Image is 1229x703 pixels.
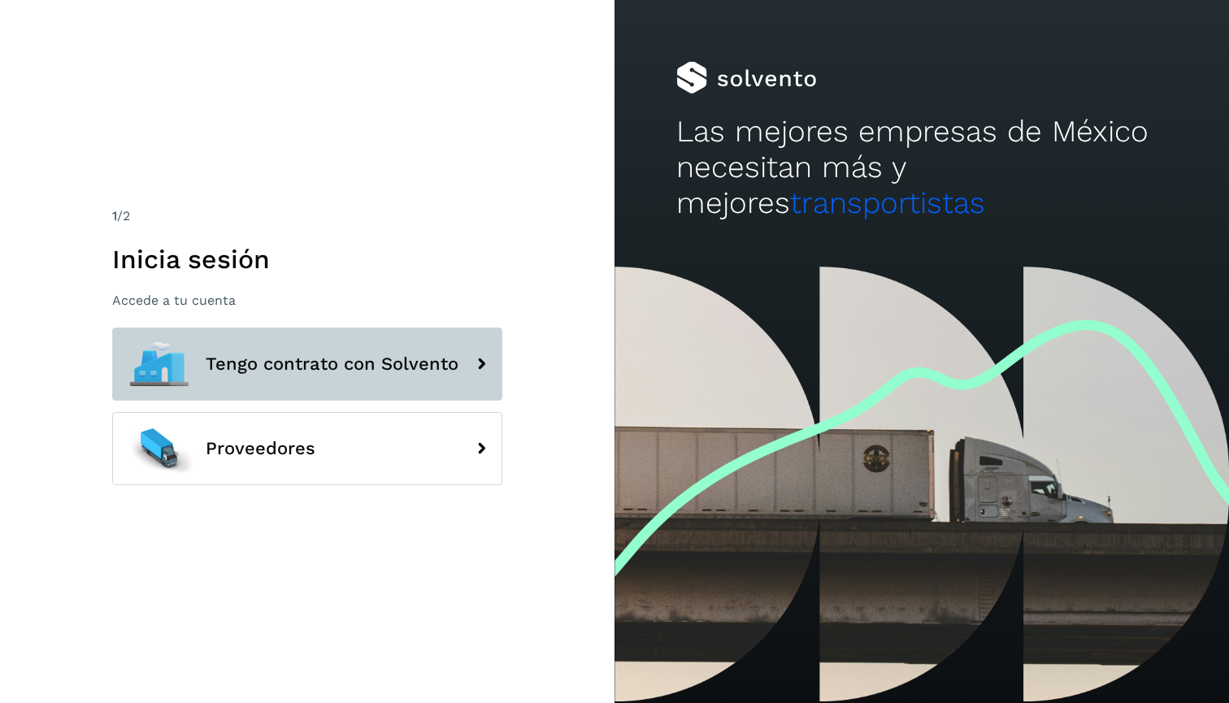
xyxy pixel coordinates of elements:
[676,114,1168,222] h2: Las mejores empresas de México necesitan más y mejores
[206,354,458,374] span: Tengo contrato con Solvento
[112,293,502,308] p: Accede a tu cuenta
[112,412,502,485] button: Proveedores
[206,439,315,458] span: Proveedores
[790,185,985,220] span: transportistas
[112,328,502,401] button: Tengo contrato con Solvento
[112,244,502,275] h1: Inicia sesión
[112,208,117,223] span: 1
[112,206,502,226] div: /2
